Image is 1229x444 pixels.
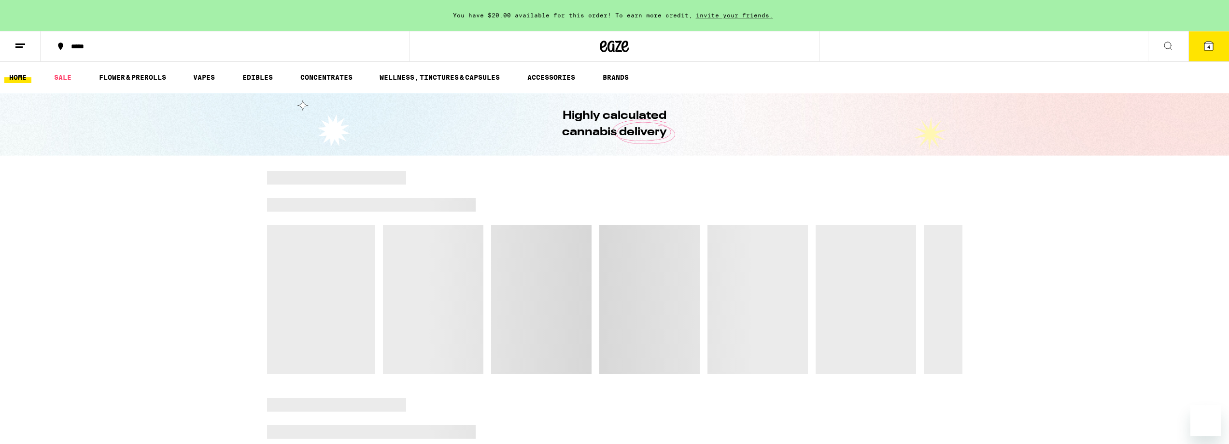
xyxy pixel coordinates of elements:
[375,72,505,83] a: WELLNESS, TINCTURES & CAPSULES
[296,72,357,83] a: CONCENTRATES
[94,72,171,83] a: FLOWER & PREROLLS
[1188,31,1229,61] button: 4
[692,12,777,18] span: invite your friends.
[4,72,31,83] a: HOME
[453,12,692,18] span: You have $20.00 available for this order! To earn more credit,
[1207,44,1210,50] span: 4
[49,72,76,83] a: SALE
[535,108,694,141] h1: Highly calculated cannabis delivery
[188,72,220,83] a: VAPES
[238,72,278,83] a: EDIBLES
[1190,405,1221,436] iframe: Button to launch messaging window
[598,72,634,83] a: BRANDS
[523,72,580,83] a: ACCESSORIES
